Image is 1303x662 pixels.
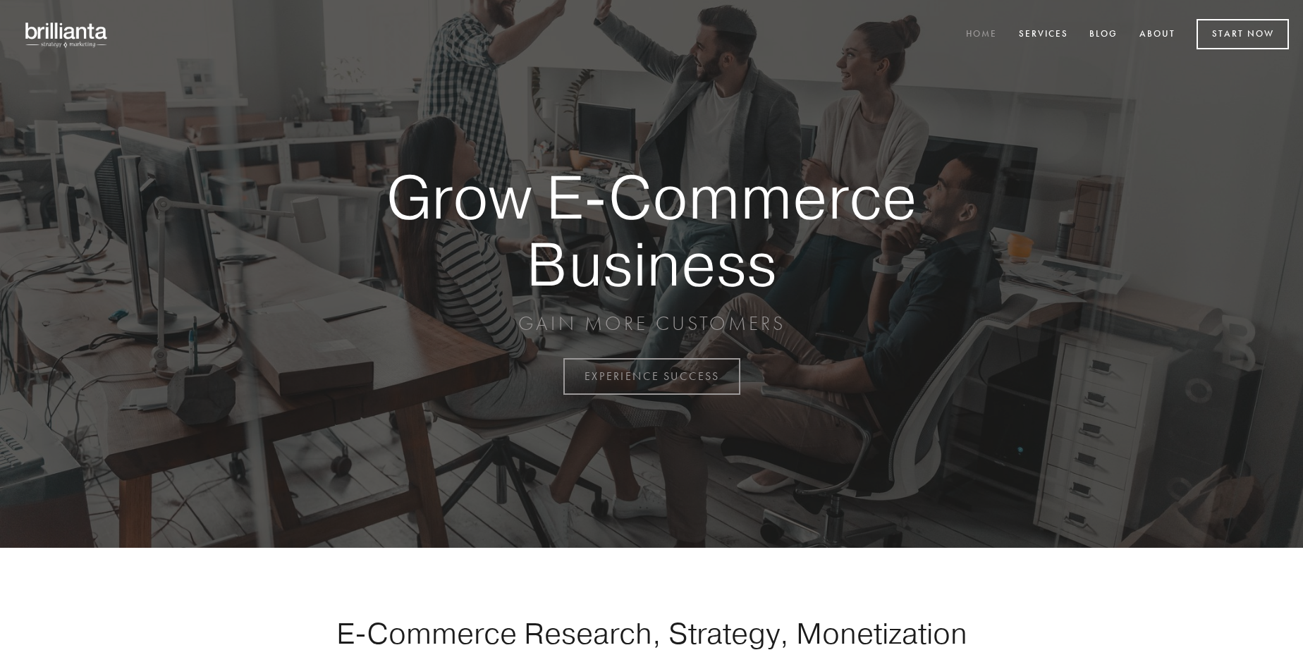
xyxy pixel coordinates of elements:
a: About [1130,23,1185,47]
strong: Grow E-Commerce Business [337,164,966,297]
a: Services [1010,23,1077,47]
a: Home [957,23,1006,47]
a: Blog [1080,23,1127,47]
a: EXPERIENCE SUCCESS [563,358,740,395]
img: brillianta - research, strategy, marketing [14,14,120,55]
h1: E-Commerce Research, Strategy, Monetization [292,615,1011,651]
a: Start Now [1197,19,1289,49]
p: GAIN MORE CUSTOMERS [337,311,966,336]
